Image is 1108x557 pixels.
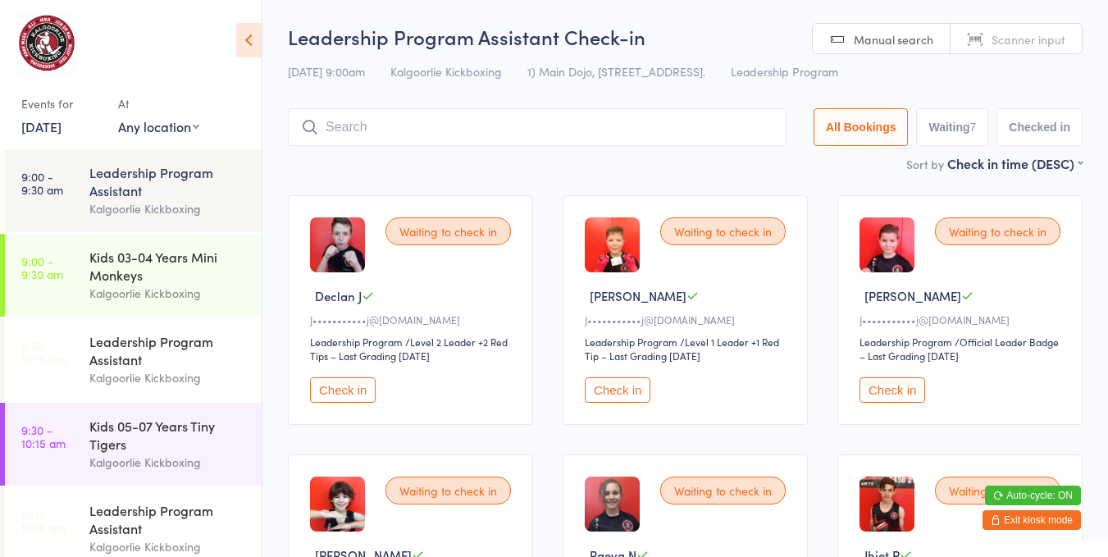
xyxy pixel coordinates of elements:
time: 9:00 - 9:30 am [21,254,63,281]
div: Waiting to check in [385,217,511,245]
div: Kids 05-07 Years Tiny Tigers [89,417,248,453]
a: 9:30 -10:15 amLeadership Program AssistantKalgoorlie Kickboxing [5,318,262,401]
div: Waiting to check in [935,217,1060,245]
div: Leadership Program [310,335,403,349]
time: 9:30 - 10:15 am [21,423,66,450]
div: Leadership Program Assistant [89,163,248,199]
button: Check in [310,377,376,403]
img: image1709349299.png [859,477,914,532]
div: Kalgoorlie Kickboxing [89,284,248,303]
div: J•••••••••••j@[DOMAIN_NAME] [585,313,791,326]
button: Checked in [996,108,1083,146]
img: Kalgoorlie Kickboxing [16,12,77,74]
div: Kids 03-04 Years Mini Monkeys [89,248,248,284]
time: 10:15 - 11:00 am [21,508,66,534]
span: Declan J [315,287,362,304]
div: Leadership Program Assistant [89,332,248,368]
span: [PERSON_NAME] [864,287,961,304]
button: Exit kiosk mode [983,510,1081,530]
div: Kalgoorlie Kickboxing [89,537,248,556]
span: [PERSON_NAME] [590,287,686,304]
span: Kalgoorlie Kickboxing [390,63,502,80]
a: 9:00 -9:30 amKids 03-04 Years Mini MonkeysKalgoorlie Kickboxing [5,234,262,317]
div: Kalgoorlie Kickboxing [89,453,248,472]
button: Waiting7 [916,108,988,146]
div: Kalgoorlie Kickboxing [89,199,248,218]
div: Waiting to check in [660,217,786,245]
button: Auto-cycle: ON [985,486,1081,505]
div: Check in time (DESC) [947,154,1083,172]
span: 1) Main Dojo, [STREET_ADDRESS]. [527,63,705,80]
button: Check in [859,377,925,403]
div: Leadership Program [585,335,677,349]
label: Sort by [906,156,944,172]
div: Waiting to check in [935,477,1060,504]
div: Leadership Program Assistant [89,501,248,537]
div: Any location [118,117,199,135]
input: Search [288,108,787,146]
div: Kalgoorlie Kickboxing [89,368,248,387]
div: Waiting to check in [385,477,511,504]
span: Scanner input [992,31,1065,48]
time: 9:30 - 10:15 am [21,339,66,365]
img: image1714187833.png [585,217,640,272]
time: 9:00 - 9:30 am [21,170,63,196]
div: At [118,90,199,117]
img: image1717814206.png [310,217,365,272]
div: 7 [970,121,977,134]
div: Leadership Program [859,335,952,349]
button: Check in [585,377,650,403]
a: 9:00 -9:30 amLeadership Program AssistantKalgoorlie Kickboxing [5,149,262,232]
h2: Leadership Program Assistant Check-in [288,23,1083,50]
button: All Bookings [814,108,909,146]
img: image1709349181.png [310,477,365,532]
a: 9:30 -10:15 amKids 05-07 Years Tiny TigersKalgoorlie Kickboxing [5,403,262,486]
span: [DATE] 9:00am [288,63,365,80]
div: J•••••••••••j@[DOMAIN_NAME] [859,313,1065,326]
span: Manual search [854,31,933,48]
div: Waiting to check in [660,477,786,504]
img: image1714184603.png [859,217,914,272]
span: Leadership Program [731,63,838,80]
img: image1669365424.png [585,477,640,532]
div: Events for [21,90,102,117]
a: [DATE] [21,117,62,135]
div: J•••••••••••j@[DOMAIN_NAME] [310,313,516,326]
